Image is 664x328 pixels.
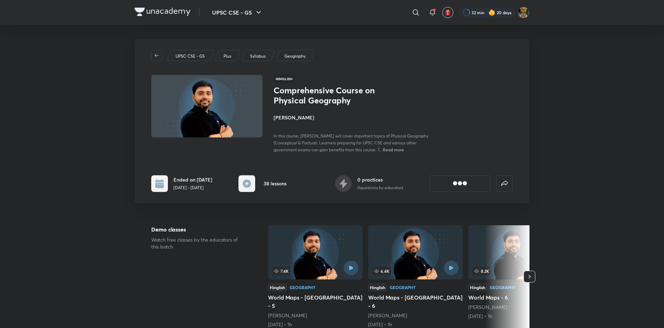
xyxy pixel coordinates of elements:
[468,284,487,291] div: Hinglish
[390,285,416,289] div: Geography
[272,267,290,275] span: 7.4K
[372,267,391,275] span: 6.4K
[208,6,267,19] button: UPSC CSE - GS
[175,53,206,59] a: UPSC CSE - GS
[357,185,403,191] p: 0 questions by educators
[468,225,563,320] a: 8.2KHinglishGeographyWorld Maps - 6[PERSON_NAME][DATE] • 1h
[268,312,307,319] a: [PERSON_NAME]
[135,8,191,18] a: Company Logo
[151,225,246,234] h5: Demo classes
[468,304,507,310] a: [PERSON_NAME]
[445,9,451,16] img: avatar
[368,321,463,328] div: 23rd Apr • 1h
[488,9,495,16] img: streak
[496,175,513,192] button: false
[173,176,212,183] h6: Ended on [DATE]
[268,321,363,328] div: 21st Apr • 1h
[268,312,363,319] div: Sudarshan Gurjar
[368,225,463,328] a: 6.4KHinglishGeographyWorld Maps - [GEOGRAPHIC_DATA] - 6[PERSON_NAME][DATE] • 1h
[224,53,231,59] p: Plus
[264,180,286,187] h6: 38 lessons
[468,313,563,320] div: 24th Apr • 1h
[290,285,316,289] div: Geography
[268,225,363,328] a: 7.4KHinglishGeographyWorld Maps - [GEOGRAPHIC_DATA] - 5[PERSON_NAME][DATE] • 1h
[442,7,453,18] button: avatar
[135,8,191,16] img: Company Logo
[518,7,529,18] img: LOVEPREET Gharu
[468,293,563,302] h5: World Maps - 6
[151,236,246,250] p: Watch free classes by the educators of this batch
[472,267,491,275] span: 8.2K
[284,53,306,59] p: Geography
[249,53,267,59] a: Syllabus
[368,312,407,319] a: [PERSON_NAME]
[250,53,266,59] p: Syllabus
[150,74,264,138] img: Thumbnail
[268,293,363,310] h5: World Maps - [GEOGRAPHIC_DATA] - 5
[357,176,403,183] h6: 0 practices
[173,185,212,191] p: [DATE] - [DATE]
[368,225,463,328] a: World Maps - Africa - 6
[268,284,287,291] div: Hinglish
[468,304,563,311] div: Sudarshan Gurjar
[176,53,205,59] p: UPSC CSE - GS
[429,175,491,192] button: [object Object]
[274,85,387,106] h1: Comprehensive Course on Physical Geography
[368,312,463,319] div: Sudarshan Gurjar
[222,53,233,59] a: Plus
[283,53,307,59] a: Geography
[468,225,563,320] a: World Maps - 6
[383,147,404,152] span: Read more
[368,284,387,291] div: Hinglish
[274,75,294,83] span: Hinglish
[268,225,363,328] a: World Maps - Africa - 5
[368,293,463,310] h5: World Maps - [GEOGRAPHIC_DATA] - 6
[274,114,429,121] h4: [PERSON_NAME]
[274,133,428,152] span: In this course, [PERSON_NAME] will cover important topics of Physical Geography (Conceptual & Fac...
